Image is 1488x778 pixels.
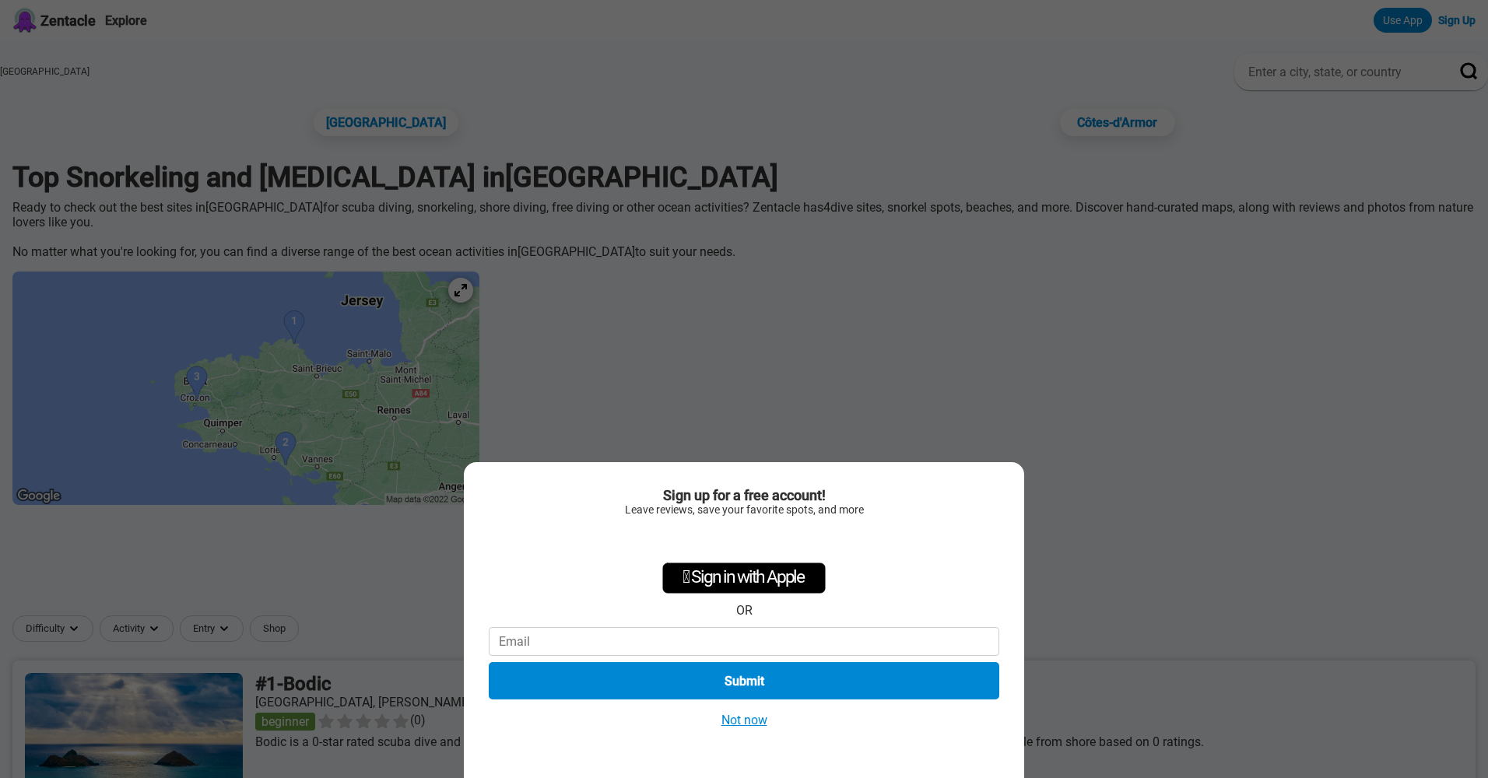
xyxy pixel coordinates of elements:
iframe: Tlačítko Přihlášení přes Google [656,524,832,558]
div: Leave reviews, save your favorite spots, and more [489,503,999,516]
div: OR [736,603,753,618]
div: Sign up for a free account! [489,487,999,503]
button: Submit [489,662,999,699]
button: Not now [717,712,772,728]
div: Sign in with Apple [662,562,826,594]
input: Email [489,627,999,656]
